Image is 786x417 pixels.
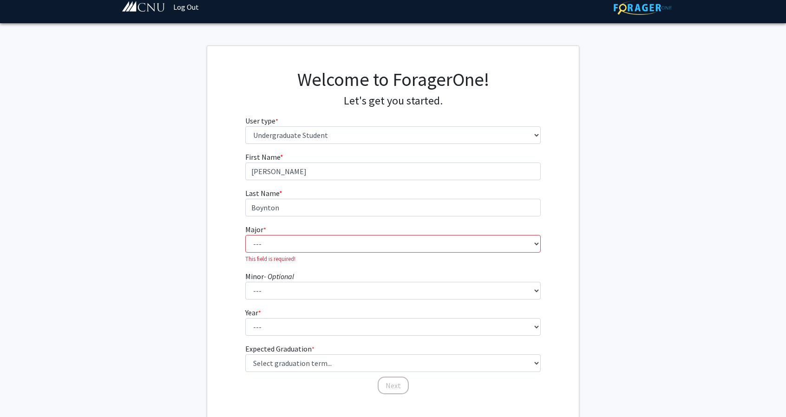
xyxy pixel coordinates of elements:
[121,1,165,13] img: Christopher Newport University Logo
[245,307,261,318] label: Year
[245,94,541,108] h4: Let's get you started.
[245,254,541,263] p: This field is required!
[245,271,294,282] label: Minor
[245,115,278,126] label: User type
[245,343,314,354] label: Expected Graduation
[245,189,279,198] span: Last Name
[245,224,266,235] label: Major
[614,0,672,15] img: ForagerOne Logo
[264,272,294,281] i: - Optional
[7,375,39,410] iframe: Chat
[245,68,541,91] h1: Welcome to ForagerOne!
[378,377,409,394] button: Next
[245,152,280,162] span: First Name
